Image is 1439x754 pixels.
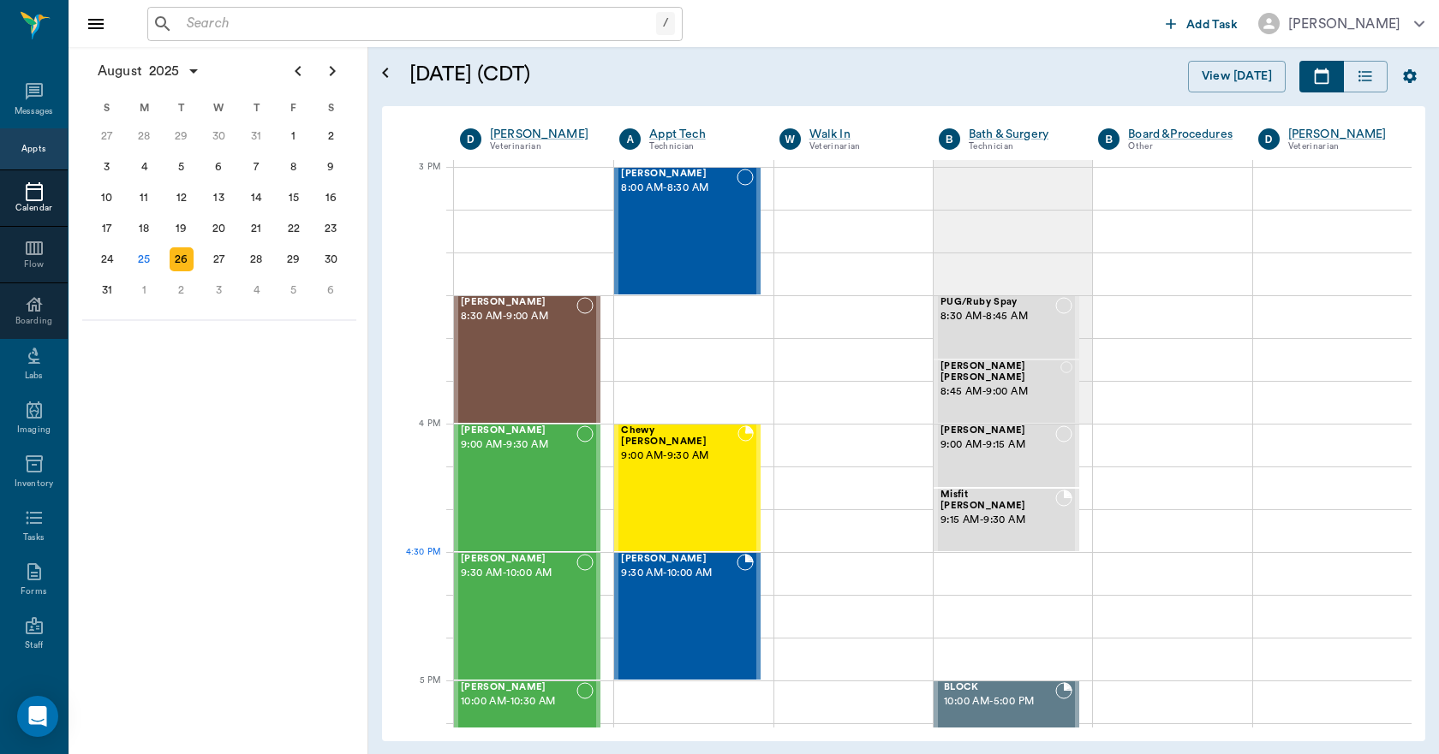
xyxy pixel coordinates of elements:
[944,693,1055,710] span: 10:00 AM - 5:00 PM
[319,186,343,210] div: Saturday, August 16, 2025
[396,158,440,201] div: 3 PM
[656,12,675,35] div: /
[940,512,1055,529] span: 9:15 AM - 9:30 AM
[461,308,576,325] span: 8:30 AM - 9:00 AM
[319,247,343,271] div: Saturday, August 30, 2025
[21,585,46,598] div: Forms
[779,128,801,150] div: W
[95,247,119,271] div: Sunday, August 24, 2025
[207,186,231,210] div: Wednesday, August 13, 2025
[95,124,119,148] div: Sunday, July 27, 2025
[79,7,113,41] button: Close drawer
[132,278,156,302] div: Monday, September 1, 2025
[940,490,1055,512] span: Misfit [PERSON_NAME]
[940,425,1055,436] span: [PERSON_NAME]
[244,217,268,240] div: Thursday, August 21, 2025
[1288,140,1392,154] div: Veterinarian
[17,696,58,737] div: Open Intercom Messenger
[281,54,315,88] button: Previous page
[461,436,576,454] span: 9:00 AM - 9:30 AM
[275,95,313,121] div: F
[454,552,600,680] div: NOT_CONFIRMED, 9:30 AM - 10:00 AM
[621,425,737,448] span: Chewy [PERSON_NAME]
[282,186,306,210] div: Friday, August 15, 2025
[207,124,231,148] div: Wednesday, July 30, 2025
[170,186,194,210] div: Tuesday, August 12, 2025
[170,124,194,148] div: Tuesday, July 29, 2025
[319,278,343,302] div: Saturday, September 6, 2025
[934,488,1079,552] div: BOOKED, 9:15 AM - 9:30 AM
[461,297,576,308] span: [PERSON_NAME]
[460,128,481,150] div: D
[614,424,760,552] div: BOOKED, 9:00 AM - 9:30 AM
[934,424,1079,488] div: NOT_CONFIRMED, 9:00 AM - 9:15 AM
[940,361,1061,383] span: [PERSON_NAME] [PERSON_NAME]
[180,12,656,36] input: Search
[649,140,753,154] div: Technician
[21,143,45,156] div: Appts
[207,278,231,302] div: Wednesday, September 3, 2025
[461,693,576,710] span: 10:00 AM - 10:30 AM
[95,186,119,210] div: Sunday, August 10, 2025
[319,155,343,179] div: Saturday, August 9, 2025
[95,155,119,179] div: Sunday, August 3, 2025
[649,126,753,143] a: Appt Tech
[89,54,209,88] button: August2025
[1098,128,1120,150] div: B
[1128,140,1233,154] div: Other
[1159,8,1245,39] button: Add Task
[237,95,275,121] div: T
[25,639,43,652] div: Staff
[15,105,54,118] div: Messages
[809,140,913,154] div: Veterinarian
[940,436,1055,454] span: 9:00 AM - 9:15 AM
[282,155,306,179] div: Friday, August 8, 2025
[282,124,306,148] div: Friday, August 1, 2025
[132,124,156,148] div: Monday, July 28, 2025
[969,126,1072,143] a: Bath & Surgery
[126,95,164,121] div: M
[94,59,146,83] span: August
[88,95,126,121] div: S
[621,169,736,180] span: [PERSON_NAME]
[1288,14,1400,34] div: [PERSON_NAME]
[454,424,600,552] div: NOT_CONFIRMED, 9:00 AM - 9:30 AM
[1128,126,1233,143] a: Board &Procedures
[396,415,440,458] div: 4 PM
[409,61,852,88] h5: [DATE] (CDT)
[282,278,306,302] div: Friday, September 5, 2025
[319,217,343,240] div: Saturday, August 23, 2025
[621,554,736,565] span: [PERSON_NAME]
[282,247,306,271] div: Friday, August 29, 2025
[146,59,183,83] span: 2025
[207,155,231,179] div: Wednesday, August 6, 2025
[170,217,194,240] div: Tuesday, August 19, 2025
[207,217,231,240] div: Wednesday, August 20, 2025
[1188,61,1286,92] button: View [DATE]
[939,128,960,150] div: B
[940,383,1061,401] span: 8:45 AM - 9:00 AM
[490,126,594,143] a: [PERSON_NAME]
[315,54,349,88] button: Next page
[621,448,737,465] span: 9:00 AM - 9:30 AM
[244,278,268,302] div: Thursday, September 4, 2025
[132,247,156,271] div: Today, Monday, August 25, 2025
[244,247,268,271] div: Thursday, August 28, 2025
[95,278,119,302] div: Sunday, August 31, 2025
[282,217,306,240] div: Friday, August 22, 2025
[132,217,156,240] div: Monday, August 18, 2025
[614,552,760,680] div: BOOKED, 9:30 AM - 10:00 AM
[454,295,600,424] div: NOT_CONFIRMED, 8:30 AM - 9:00 AM
[940,308,1055,325] span: 8:30 AM - 8:45 AM
[200,95,238,121] div: W
[461,682,576,693] span: [PERSON_NAME]
[1288,126,1392,143] a: [PERSON_NAME]
[312,95,349,121] div: S
[132,186,156,210] div: Monday, August 11, 2025
[809,126,913,143] a: Walk In
[944,682,1055,693] span: BLOCK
